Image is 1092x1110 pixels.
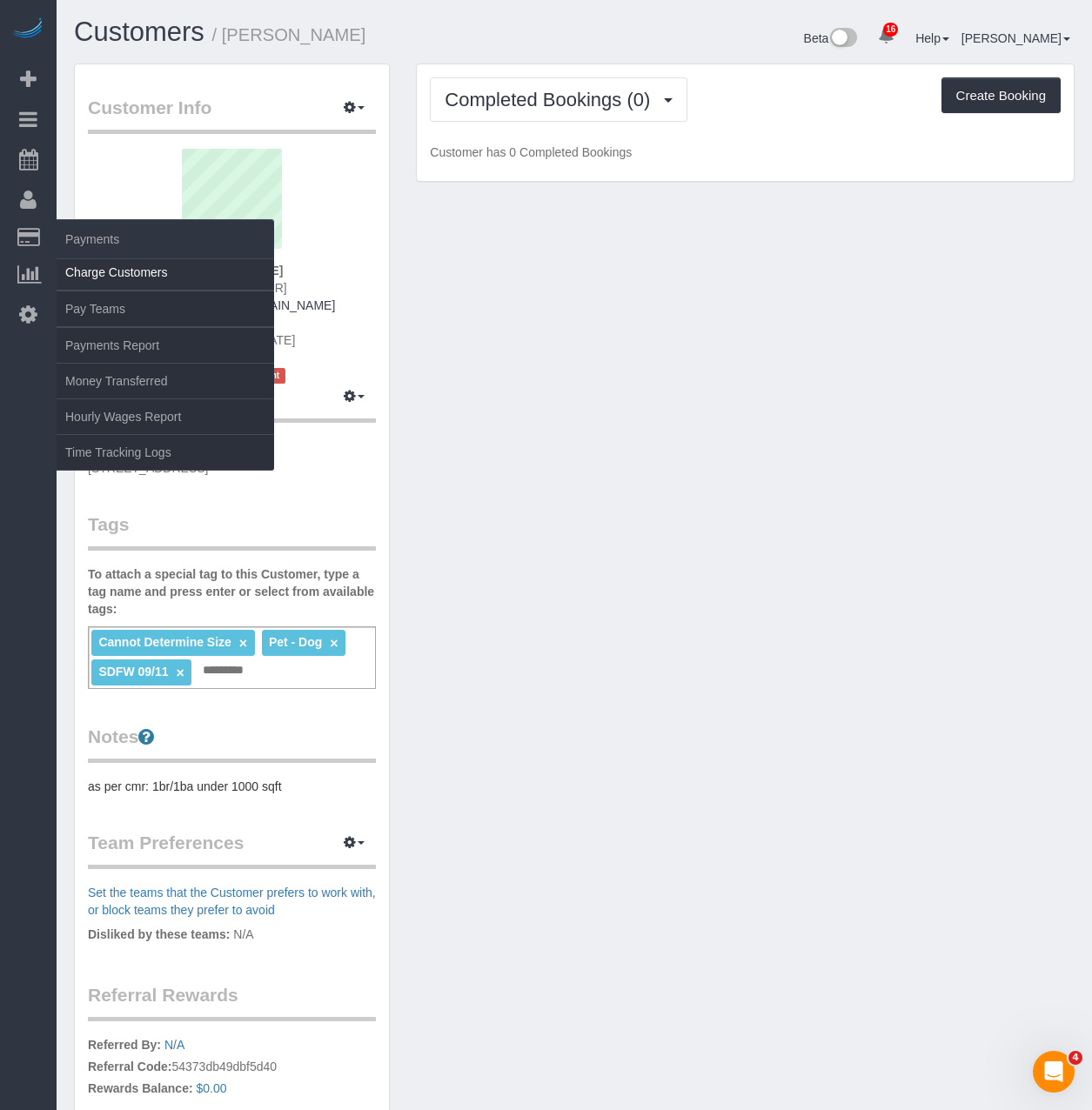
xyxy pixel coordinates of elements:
[233,927,253,941] span: N/A
[57,291,274,326] a: Pay Teams
[197,1081,227,1095] a: $0.00
[941,77,1061,114] button: Create Booking
[57,255,274,290] a: Charge Customers
[961,31,1070,45] a: [PERSON_NAME]
[88,724,376,763] legend: Notes
[57,254,274,471] ul: Payments
[88,95,376,134] legend: Customer Info
[430,144,1061,161] p: Customer has 0 Completed Bookings
[74,17,204,47] a: Customers
[88,512,376,551] legend: Tags
[88,830,376,869] legend: Team Preferences
[88,778,376,795] pre: as per cmr: 1br/1ba under 1000 sqft
[269,635,322,649] span: Pet - Dog
[88,1080,193,1097] label: Rewards Balance:
[88,886,376,917] a: Set the teams that the Customer prefers to work with, or block teams they prefer to avoid
[88,926,230,943] label: Disliked by these teams:
[98,665,168,679] span: SDFW 09/11
[164,1038,184,1052] a: N/A
[57,364,274,398] a: Money Transferred
[828,28,857,50] img: New interface
[176,665,184,680] a: ×
[98,635,231,649] span: Cannot Determine Size
[88,982,376,1021] legend: Referral Rewards
[330,636,338,651] a: ×
[10,17,45,42] img: Automaid Logo
[883,23,898,37] span: 16
[915,31,949,45] a: Help
[88,565,376,618] label: To attach a special tag to this Customer, type a tag name and press enter or select from availabl...
[88,1036,161,1053] label: Referred By:
[430,77,687,122] button: Completed Bookings (0)
[88,1058,171,1075] label: Referral Code:
[57,435,274,470] a: Time Tracking Logs
[445,89,659,110] span: Completed Bookings (0)
[239,636,247,651] a: ×
[57,219,274,259] span: Payments
[212,25,366,44] small: / [PERSON_NAME]
[1033,1051,1075,1093] iframe: Intercom live chat
[804,31,858,45] a: Beta
[869,17,903,56] a: 16
[57,328,274,363] a: Payments Report
[1069,1051,1082,1065] span: 4
[88,461,208,475] span: [STREET_ADDRESS]
[57,399,274,434] a: Hourly Wages Report
[88,1036,376,1101] p: 54373db49dbf5d40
